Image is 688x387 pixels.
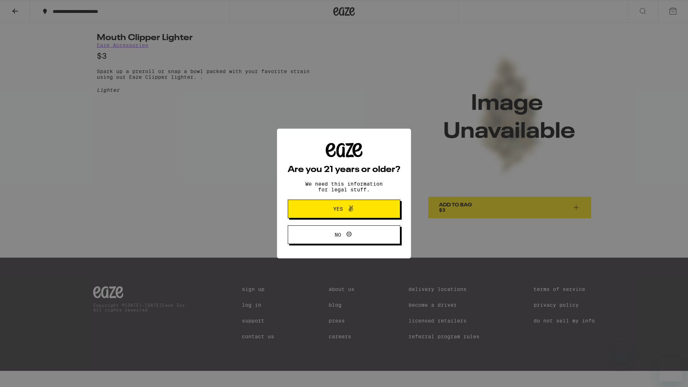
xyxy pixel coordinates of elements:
p: We need this information for legal stuff. [299,181,389,192]
button: No [288,225,400,244]
span: No [335,232,341,237]
h2: Are you 21 years or older? [288,166,400,174]
span: Yes [333,206,343,211]
iframe: Button to launch messaging window [659,358,682,381]
button: Yes [288,200,400,218]
iframe: Close message [615,341,629,355]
